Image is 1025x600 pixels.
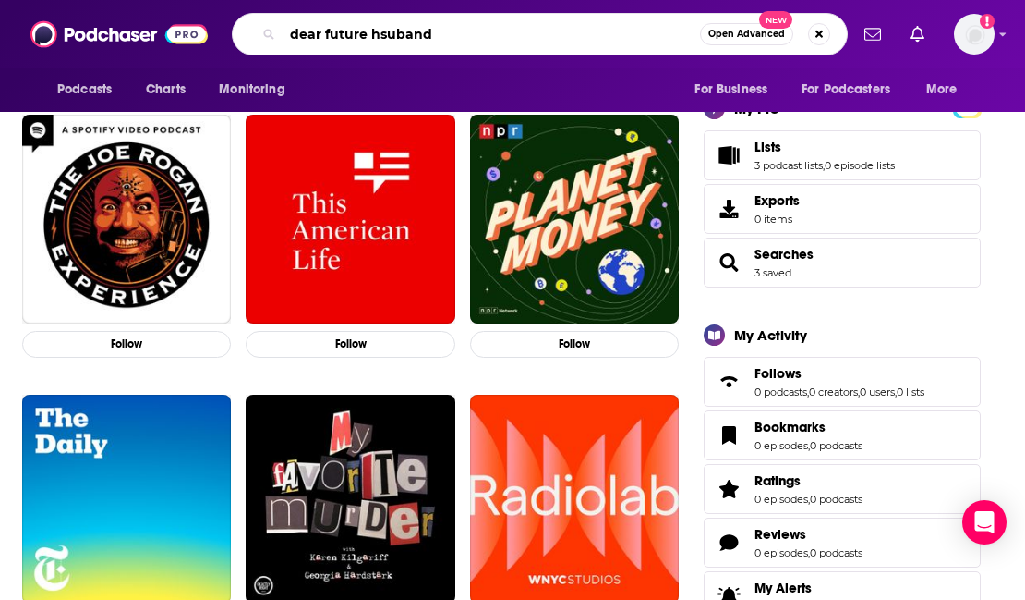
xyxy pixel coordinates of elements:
[980,14,995,29] svg: Add a profile image
[754,139,781,155] span: Lists
[857,18,888,50] a: Show notifications dropdown
[710,250,747,276] a: Searches
[954,14,995,55] span: Logged in as tnzgift615
[858,386,860,398] span: ,
[790,72,917,107] button: open menu
[810,546,862,559] a: 0 podcasts
[710,196,747,222] span: Exports
[956,101,978,115] a: PRO
[754,246,814,263] a: Searches
[754,546,808,559] a: 0 episodes
[754,192,800,209] span: Exports
[754,365,802,382] span: Follows
[754,439,808,452] a: 0 episodes
[903,18,932,50] a: Show notifications dropdown
[704,410,981,460] span: Bookmarks
[206,72,308,107] button: open menu
[470,115,679,324] img: Planet Money
[860,386,895,398] a: 0 users
[926,77,958,103] span: More
[754,365,924,382] a: Follows
[759,11,792,29] span: New
[810,439,862,452] a: 0 podcasts
[808,493,810,506] span: ,
[754,386,807,398] a: 0 podcasts
[704,518,981,568] span: Reviews
[808,546,810,559] span: ,
[802,77,890,103] span: For Podcasters
[809,386,858,398] a: 0 creators
[246,115,454,324] img: This American Life
[754,159,823,172] a: 3 podcast lists
[704,357,981,407] span: Follows
[219,77,284,103] span: Monitoring
[754,266,791,279] a: 3 saved
[754,526,806,543] span: Reviews
[807,386,809,398] span: ,
[754,419,862,435] a: Bookmarks
[754,419,826,435] span: Bookmarks
[232,13,848,55] div: Search podcasts, credits, & more...
[708,30,785,39] span: Open Advanced
[823,159,825,172] span: ,
[704,464,981,514] span: Ratings
[754,493,808,506] a: 0 episodes
[710,422,747,448] a: Bookmarks
[754,472,862,489] a: Ratings
[710,369,747,395] a: Follows
[710,476,747,502] a: Ratings
[146,77,186,103] span: Charts
[681,72,790,107] button: open menu
[754,472,801,489] span: Ratings
[704,184,981,234] a: Exports
[810,493,862,506] a: 0 podcasts
[754,580,812,596] span: My Alerts
[734,326,807,344] div: My Activity
[897,386,924,398] a: 0 lists
[962,500,1007,545] div: Open Intercom Messenger
[704,238,981,288] span: Searches
[704,130,981,180] span: Lists
[22,331,231,358] button: Follow
[283,19,700,49] input: Search podcasts, credits, & more...
[30,17,208,52] img: Podchaser - Follow, Share and Rate Podcasts
[808,439,810,452] span: ,
[754,139,895,155] a: Lists
[694,77,767,103] span: For Business
[754,526,862,543] a: Reviews
[825,159,895,172] a: 0 episode lists
[134,72,197,107] a: Charts
[895,386,897,398] span: ,
[913,72,981,107] button: open menu
[22,115,231,324] img: The Joe Rogan Experience
[44,72,136,107] button: open menu
[954,14,995,55] button: Show profile menu
[754,213,800,226] span: 0 items
[954,14,995,55] img: User Profile
[246,331,454,358] button: Follow
[700,23,793,45] button: Open AdvancedNew
[57,77,112,103] span: Podcasts
[710,142,747,168] a: Lists
[710,530,747,556] a: Reviews
[470,331,679,358] button: Follow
